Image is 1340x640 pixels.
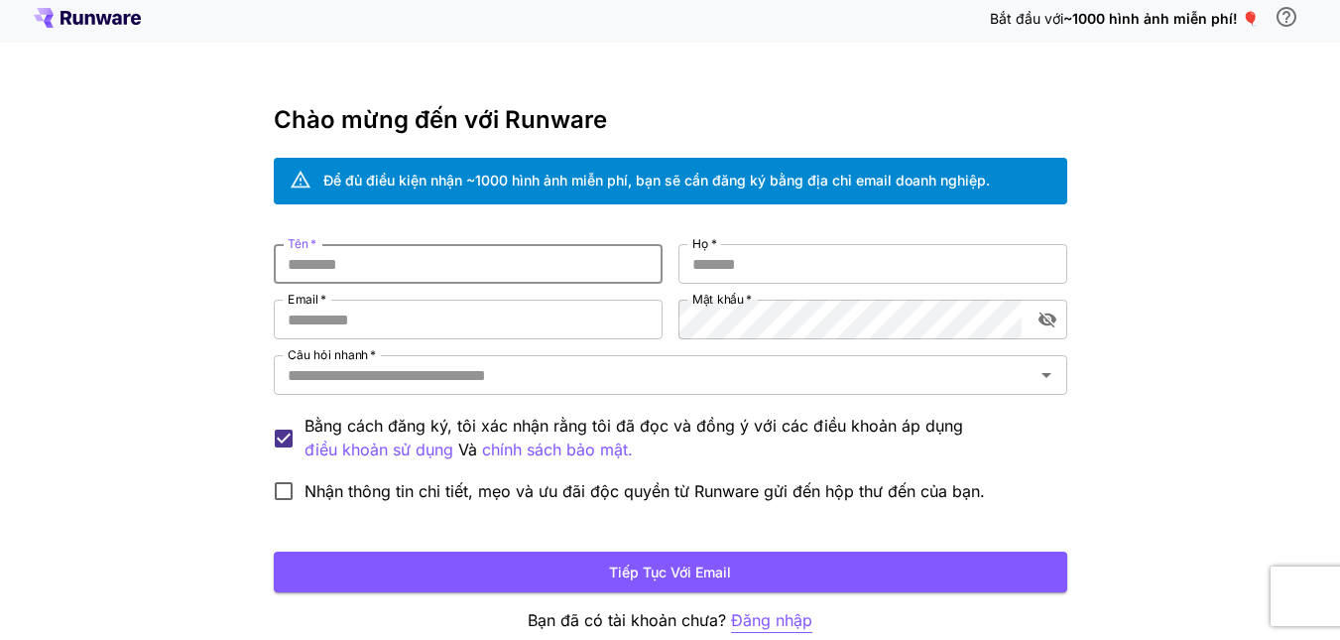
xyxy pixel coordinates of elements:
font: Họ [692,236,709,251]
font: Tiếp tục với email [609,564,731,580]
button: Tiếp tục với email [274,552,1067,592]
button: Đăng nhập [731,608,812,633]
font: Đăng nhập [731,610,812,630]
font: Bạn đã có tài khoản chưa? [528,610,726,630]
font: Mật khẩu [692,292,744,307]
font: Nhận thông tin chi tiết, mẹo và ưu đãi độc quyền từ Runware gửi đến hộp thư đến của bạn. [305,481,985,501]
font: Chào mừng đến với Runware [274,105,607,134]
font: Và [458,440,477,459]
font: Để đủ điều kiện nhận ~1000 hình ảnh miễn phí, bạn sẽ cần đăng ký bằng địa chỉ email doanh nghiệp. [323,172,990,189]
font: điều khoản sử dụng [305,440,453,459]
font: Câu hỏi nhanh [288,347,368,362]
button: Bằng cách đăng ký, tôi xác nhận rằng tôi đã đọc và đồng ý với các điều khoản áp dụng Và chính sác... [305,438,453,462]
font: Bằng cách đăng ký, tôi xác nhận rằng tôi đã đọc và đồng ý với các điều khoản áp dụng [305,416,963,436]
font: chính sách bảo mật. [482,440,633,459]
font: Bắt đầu với [990,10,1063,27]
button: bật/tắt hiển thị mật khẩu [1030,302,1065,337]
font: Tên [288,236,307,251]
font: ~1000 hình ảnh miễn phí! 🎈 [1063,10,1259,27]
button: Bằng cách đăng ký, tôi xác nhận rằng tôi đã đọc và đồng ý với các điều khoản áp dụng điều khoản s... [482,438,633,462]
button: Mở [1033,361,1060,389]
font: Email [288,292,318,307]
